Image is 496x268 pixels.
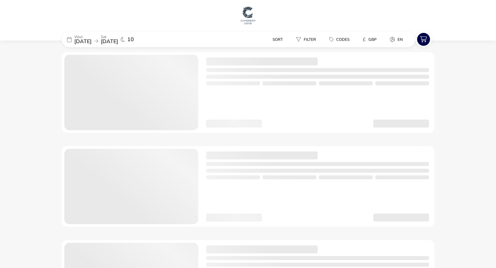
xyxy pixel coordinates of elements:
naf-pibe-menu-bar-item: £GBP [357,35,385,44]
i: £ [363,36,366,43]
button: Sort [259,35,288,44]
img: Main Website [240,5,256,25]
button: en [385,35,408,44]
button: £GBP [357,35,382,44]
div: Wed[DATE]Sat[DATE]10 [62,32,161,47]
button: Filter [291,35,321,44]
span: Filter [304,37,316,42]
span: 10 [127,37,134,42]
p: Sat [101,35,118,39]
naf-pibe-menu-bar-item: Sort [259,35,291,44]
span: Sort [273,37,283,42]
naf-pibe-menu-bar-item: Codes [324,35,357,44]
span: [DATE] [101,38,118,45]
span: GBP [368,37,377,42]
span: en [398,37,403,42]
p: Wed [74,35,92,39]
span: [DATE] [74,38,92,45]
naf-pibe-menu-bar-item: en [385,35,411,44]
naf-pibe-menu-bar-item: Filter [291,35,324,44]
span: Codes [336,37,349,42]
button: Codes [324,35,355,44]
